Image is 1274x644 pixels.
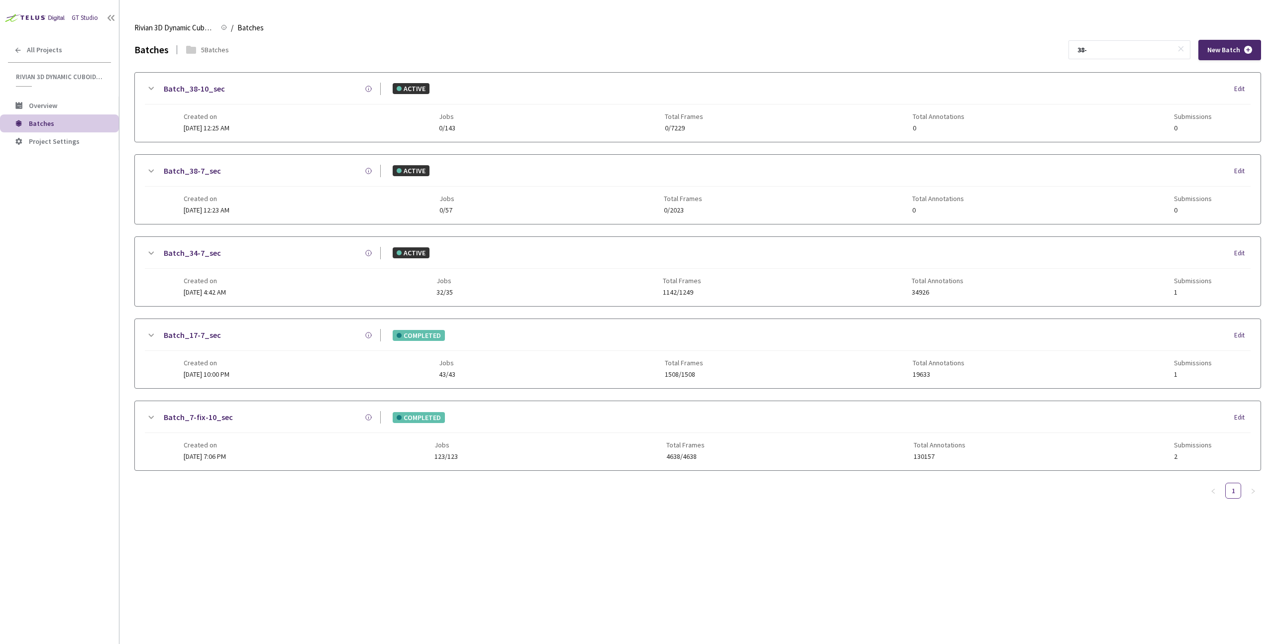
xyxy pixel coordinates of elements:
div: Edit [1234,166,1251,176]
span: Total Frames [666,441,705,449]
span: 130157 [914,453,965,460]
span: Submissions [1174,112,1212,120]
span: Created on [184,441,226,449]
span: Jobs [439,359,455,367]
span: Batches [237,22,264,34]
button: left [1205,483,1221,499]
div: Batch_17-7_secCOMPLETEDEditCreated on[DATE] 10:00 PMJobs43/43Total Frames1508/1508Total Annotatio... [135,319,1261,388]
span: New Batch [1207,46,1240,54]
div: Batches [134,43,169,57]
input: Search [1071,41,1177,59]
span: 32/35 [436,289,453,296]
div: COMPLETED [393,330,445,341]
span: Total Annotations [913,112,964,120]
span: 2 [1174,453,1212,460]
span: 1508/1508 [665,371,703,378]
span: 19633 [913,371,964,378]
div: ACTIVE [393,83,429,94]
div: 5 Batches [201,45,229,55]
span: Submissions [1174,277,1212,285]
a: Batch_34-7_sec [164,247,221,259]
span: 0/2023 [664,207,702,214]
span: 1142/1249 [663,289,701,296]
span: [DATE] 7:06 PM [184,452,226,461]
div: COMPLETED [393,412,445,423]
li: Next Page [1245,483,1261,499]
a: 1 [1226,483,1241,498]
span: Jobs [436,277,453,285]
span: 1 [1174,371,1212,378]
span: Total Annotations [912,195,964,203]
div: Edit [1234,330,1251,340]
span: [DATE] 12:25 AM [184,123,229,132]
li: / [231,22,233,34]
span: Total Annotations [912,277,963,285]
a: Batch_38-10_sec [164,83,225,95]
span: Created on [184,277,226,285]
span: 0 [1174,124,1212,132]
span: 1 [1174,289,1212,296]
span: Overview [29,101,57,110]
div: Batch_38-10_secACTIVEEditCreated on[DATE] 12:25 AMJobs0/143Total Frames0/7229Total Annotations0Su... [135,73,1261,142]
div: Edit [1234,84,1251,94]
span: Submissions [1174,359,1212,367]
button: right [1245,483,1261,499]
li: 1 [1225,483,1241,499]
span: Total Frames [664,195,702,203]
span: Created on [184,359,229,367]
span: Submissions [1174,441,1212,449]
span: 43/43 [439,371,455,378]
span: All Projects [27,46,62,54]
span: 4638/4638 [666,453,705,460]
span: 0/57 [439,207,454,214]
span: left [1210,488,1216,494]
div: Batch_34-7_secACTIVEEditCreated on[DATE] 4:42 AMJobs32/35Total Frames1142/1249Total Annotations34... [135,237,1261,306]
span: 0/7229 [665,124,703,132]
span: 123/123 [434,453,458,460]
span: Batches [29,119,54,128]
div: ACTIVE [393,165,429,176]
a: Batch_17-7_sec [164,329,221,341]
a: Batch_7-fix-10_sec [164,411,233,424]
a: Batch_38-7_sec [164,165,221,177]
span: 0 [912,207,964,214]
span: 0/143 [439,124,455,132]
div: ACTIVE [393,247,429,258]
div: Edit [1234,413,1251,423]
span: Total Annotations [913,359,964,367]
span: Total Frames [663,277,701,285]
span: Created on [184,112,229,120]
div: Edit [1234,248,1251,258]
span: Total Frames [665,359,703,367]
span: Rivian 3D Dynamic Cuboids[2024-25] [134,22,215,34]
span: Total Annotations [914,441,965,449]
span: Created on [184,195,229,203]
li: Previous Page [1205,483,1221,499]
span: right [1250,488,1256,494]
span: [DATE] 12:23 AM [184,206,229,215]
div: Batch_38-7_secACTIVEEditCreated on[DATE] 12:23 AMJobs0/57Total Frames0/2023Total Annotations0Subm... [135,155,1261,224]
span: [DATE] 4:42 AM [184,288,226,297]
span: 0 [1174,207,1212,214]
span: Total Frames [665,112,703,120]
span: Project Settings [29,137,80,146]
div: GT Studio [72,13,98,23]
span: [DATE] 10:00 PM [184,370,229,379]
div: Batch_7-fix-10_secCOMPLETEDEditCreated on[DATE] 7:06 PMJobs123/123Total Frames4638/4638Total Anno... [135,401,1261,470]
span: Jobs [434,441,458,449]
span: 34926 [912,289,963,296]
span: Jobs [439,112,455,120]
span: Submissions [1174,195,1212,203]
span: Jobs [439,195,454,203]
span: 0 [913,124,964,132]
span: Rivian 3D Dynamic Cuboids[2024-25] [16,73,105,81]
